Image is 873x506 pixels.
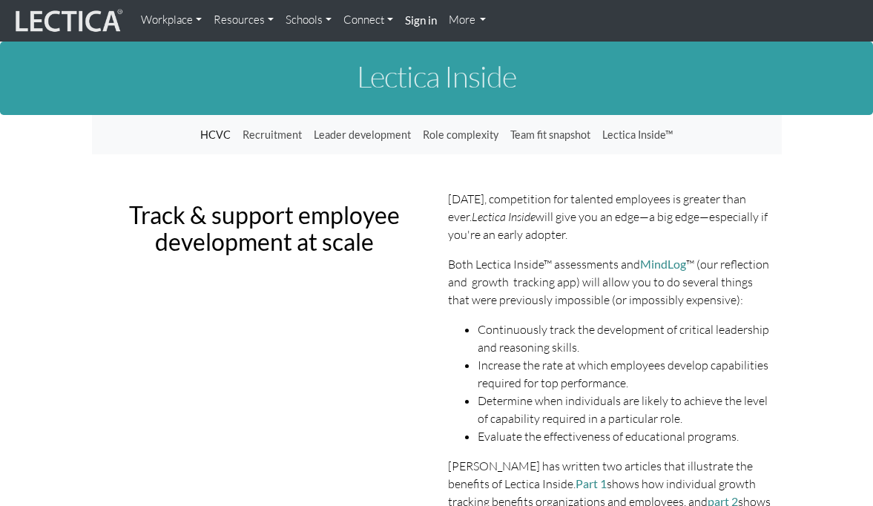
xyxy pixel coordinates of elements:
a: HCVC [194,121,237,149]
li: Continuously track the development of critical leadership and reasoning skills. [478,321,771,356]
i: Lectica Inside [472,209,536,224]
a: Lectica Inside™ [596,121,679,149]
h1: Lectica Inside [92,60,782,93]
h2: Track & support employee development at scale [103,202,426,254]
a: Schools [280,6,337,35]
img: lecticalive [12,7,123,35]
a: Workplace [135,6,208,35]
a: Leader development [308,121,417,149]
a: Connect [337,6,399,35]
a: Role complexity [417,121,504,149]
li: Determine when individuals are likely to achieve the level of capability required in a particular... [478,392,771,427]
li: Evaluate the effectiveness of educational programs. [478,427,771,445]
a: More [443,6,492,35]
a: Recruitment [237,121,308,149]
a: Resources [208,6,280,35]
p: [DATE], competition for talented employees is greater than ever. will give you an edge—a big edge... [448,190,771,243]
a: MindLog [640,257,686,271]
a: Team fit snapshot [504,121,596,149]
strong: Sign in [405,13,437,27]
li: Increase the rate at which employees develop capabilities required for top performance. [478,356,771,392]
p: Both Lectica Inside™ assessments and ™ (our reflection and growth tracking app) will allow you to... [448,255,771,309]
a: Part 1 [576,476,607,490]
a: Sign in [399,6,443,36]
